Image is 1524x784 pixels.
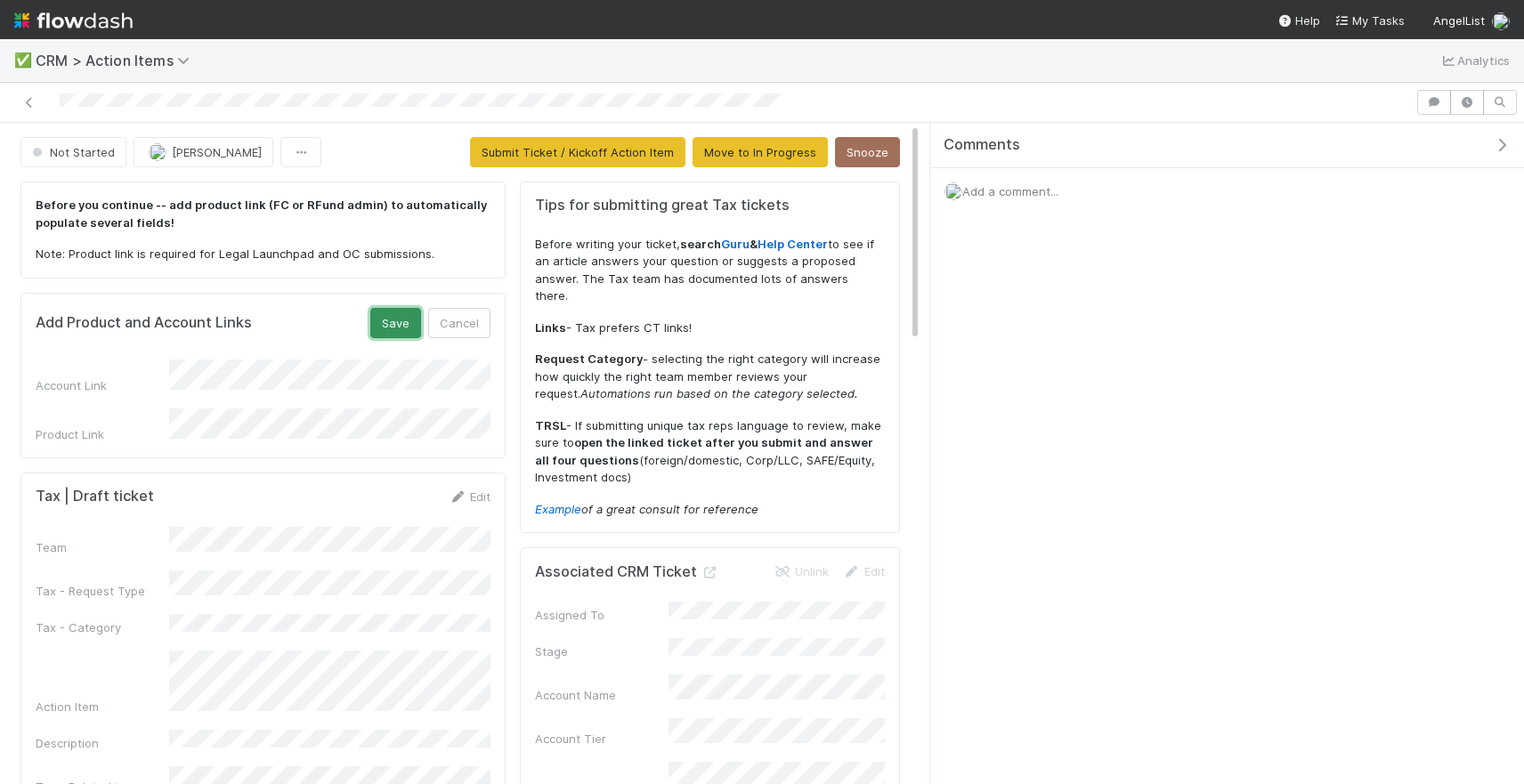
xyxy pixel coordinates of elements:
[14,53,32,68] span: ✅
[172,145,262,159] span: [PERSON_NAME]
[14,5,133,36] img: logo-inverted-e16ddd16eac7371096b0.svg
[428,308,490,338] button: Cancel
[149,143,166,161] img: avatar_ac990a78-52d7-40f8-b1fe-cbbd1cda261e.png
[36,376,169,394] div: Account Link
[535,418,566,432] strong: TRSL
[535,351,885,403] p: - selecting the right category will increase how quickly the right team member reviews your request.
[535,319,885,337] p: - Tax prefers CT links!
[535,502,758,516] em: of a great consult for reference
[535,606,669,624] div: Assigned To
[1334,13,1405,28] span: My Tasks
[843,564,885,578] a: Edit
[774,564,829,578] a: Unlink
[721,237,750,251] a: Guru
[535,730,669,748] div: Account Tier
[580,386,858,400] em: Automations run based on the category selected.
[535,686,669,704] div: Account Name
[535,643,669,660] div: Stage
[535,435,873,467] strong: open the linked ticket after you submit and answer all four questions
[1433,13,1485,28] span: AngelList
[680,237,828,251] strong: search &
[1492,12,1510,30] img: avatar_ac990a78-52d7-40f8-b1fe-cbbd1cda261e.png
[535,236,885,305] p: Before writing your ticket, to see if an article answers your question or suggests a proposed ans...
[36,698,169,715] div: Action Item
[20,137,126,167] button: Not Started
[470,137,685,167] button: Submit Ticket / Kickoff Action Item
[36,488,154,505] h5: Tax | Draft ticket
[944,182,962,200] img: avatar_ac990a78-52d7-40f8-b1fe-cbbd1cda261e.png
[535,197,885,214] h5: Tips for submitting great Tax tickets
[449,489,490,504] a: Edit
[36,246,490,263] p: Note: Product link is required for Legal Launchpad and OC submissions.
[36,198,487,230] strong: Before you continue -- add product link (FC or RFund admin) to automatically populate several fie...
[962,184,1058,198] span: Add a comment...
[758,237,828,251] a: Help Center
[535,502,581,516] a: Example
[36,314,252,332] h5: Add Product and Account Links
[28,145,115,159] span: Not Started
[36,618,169,636] div: Tax - Category
[36,538,169,556] div: Team
[370,308,421,338] button: Save
[535,417,885,487] p: - If submitting unique tax reps language to review, make sure to (foreign/domestic, Corp/LLC, SAF...
[36,52,199,69] span: CRM > Action Items
[835,137,900,167] button: Snooze
[1439,50,1510,71] a: Analytics
[944,136,1020,154] span: Comments
[535,563,718,581] h5: Associated CRM Ticket
[36,582,169,600] div: Tax - Request Type
[1334,12,1405,29] a: My Tasks
[535,320,566,335] strong: Links
[535,352,643,366] strong: Request Category
[36,425,169,443] div: Product Link
[693,137,828,167] button: Move to In Progress
[36,734,169,752] div: Description
[1277,12,1320,29] div: Help
[134,137,273,167] button: [PERSON_NAME]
